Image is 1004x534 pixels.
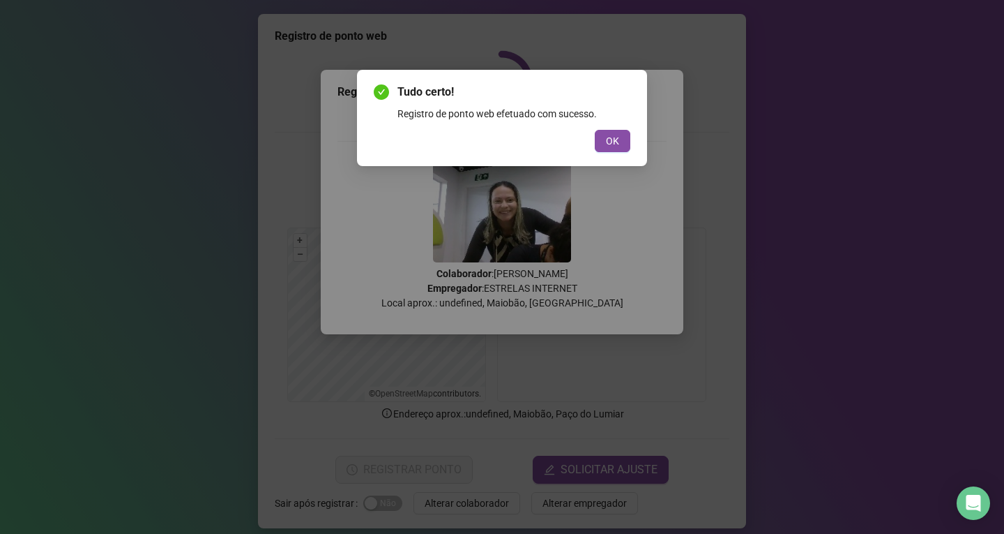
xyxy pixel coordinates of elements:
[606,133,619,149] span: OK
[397,84,630,101] span: Tudo certo!
[957,487,990,520] div: Open Intercom Messenger
[374,84,389,100] span: check-circle
[595,130,630,152] button: OK
[397,106,630,121] div: Registro de ponto web efetuado com sucesso.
